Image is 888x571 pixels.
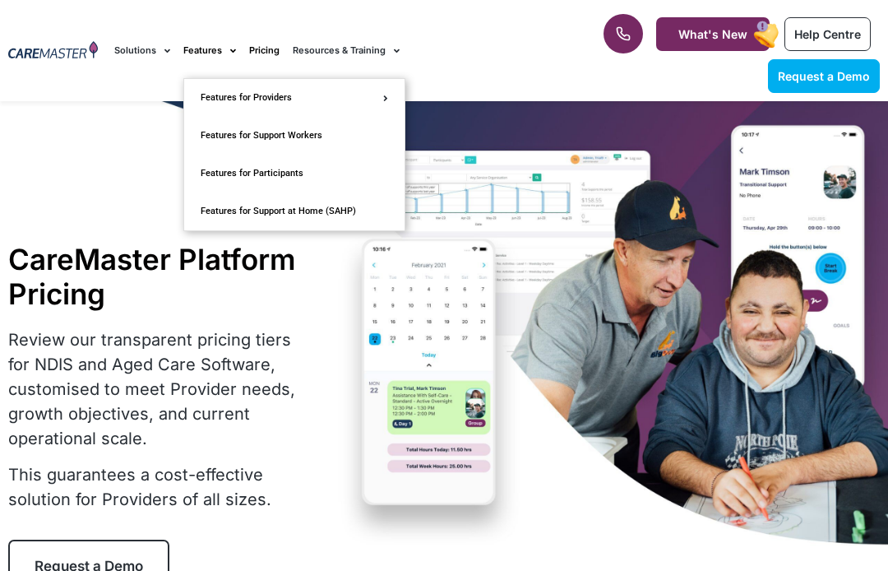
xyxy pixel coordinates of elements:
[784,17,871,51] a: Help Centre
[656,17,770,51] a: What's New
[8,327,305,451] p: Review our transparent pricing tiers for NDIS and Aged Care Software, customised to meet Provider...
[114,23,170,78] a: Solutions
[678,27,747,41] span: What's New
[114,23,566,78] nav: Menu
[794,27,861,41] span: Help Centre
[184,117,405,155] a: Features for Support Workers
[183,23,236,78] a: Features
[768,59,880,93] a: Request a Demo
[8,41,98,61] img: CareMaster Logo
[184,193,405,230] a: Features for Support at Home (SAHP)
[778,69,870,83] span: Request a Demo
[183,78,405,231] ul: Features
[184,155,405,193] a: Features for Participants
[8,242,305,311] h1: CareMaster Platform Pricing
[184,79,405,117] a: Features for Providers
[8,462,305,512] p: This guarantees a cost-effective solution for Providers of all sizes.
[293,23,400,78] a: Resources & Training
[249,23,280,78] a: Pricing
